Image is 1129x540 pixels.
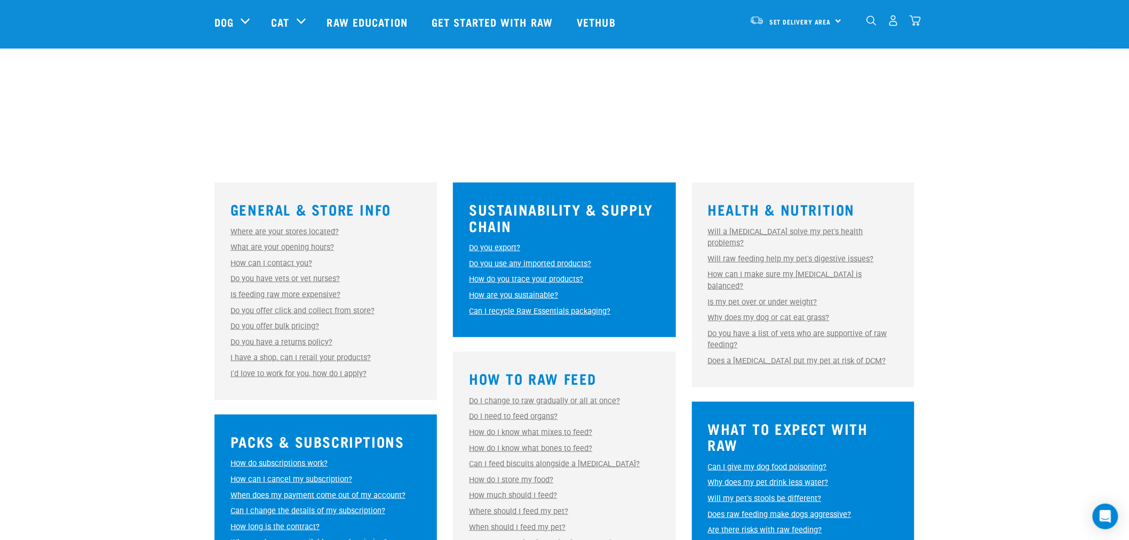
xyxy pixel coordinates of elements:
[708,526,822,535] a: Are there risks with raw feeding?
[708,313,830,322] a: Why does my dog or cat eat grass?
[469,396,620,406] a: Do I change to raw gradually or all at once?
[866,15,877,26] img: home-icon-1@2x.png
[230,201,421,218] h3: General & Store Info
[230,522,320,531] a: How long is the contract?
[230,491,406,500] a: When does my payment come out of my account?
[469,259,591,268] a: Do you use any imported products?
[708,270,862,291] a: How can I make sure my [MEDICAL_DATA] is balanced?
[708,255,874,264] a: Will raw feeding help my pet's digestive issues?
[421,1,566,43] a: Get started with Raw
[708,510,852,519] a: Does raw feeding make dogs aggressive?
[469,507,568,516] a: Where should I feed my pet?
[230,475,352,484] a: How can I cancel my subscription?
[469,428,592,437] a: How do I know what mixes to feed?
[708,463,827,472] a: Can I give my dog food poisoning?
[469,275,583,284] a: How do you trace your products?
[230,506,385,515] a: Can I change the details of my subscription?
[769,20,831,23] span: Set Delivery Area
[708,356,886,366] a: Does a [MEDICAL_DATA] put my pet at risk of DCM?
[469,475,553,485] a: How do I store my food?
[708,227,863,248] a: Will a [MEDICAL_DATA] solve my pet's health problems?
[271,14,289,30] a: Cat
[566,1,629,43] a: Vethub
[888,15,899,26] img: user.png
[469,523,566,532] a: When should I feed my pet?
[469,307,610,316] a: Can I recycle Raw Essentials packaging?
[469,459,640,468] a: Can I feed biscuits alongside a [MEDICAL_DATA]?
[230,243,334,252] a: What are your opening hours?
[230,459,328,468] a: How do subscriptions work?
[750,15,764,25] img: van-moving.png
[708,478,829,487] a: Why does my pet drink less water?
[469,291,558,300] a: How are you sustainable?
[469,491,557,500] a: How much should I feed?
[230,322,319,331] a: Do you offer bulk pricing?
[230,433,421,450] h3: Packs & Subscriptions
[469,201,659,234] h3: Sustainability & Supply Chain
[230,274,340,283] a: Do you have vets or vet nurses?
[708,201,899,218] h3: Health & Nutrition
[708,420,899,453] h3: What to Expect With Raw
[316,1,421,43] a: Raw Education
[230,227,339,236] a: Where are your stores located?
[708,329,887,350] a: Do you have a list of vets who are supportive of raw feeding?
[469,243,520,252] a: Do you export?
[230,290,340,299] a: Is feeding raw more expensive?
[230,259,312,268] a: How can I contact you?
[230,306,375,315] a: Do you offer click and collect from store?
[1093,504,1118,529] div: Open Intercom Messenger
[910,15,921,26] img: home-icon@2x.png
[469,412,558,421] a: Do I need to feed organs?
[230,338,332,347] a: Do you have a returns policy?
[230,369,367,378] a: I'd love to work for you, how do I apply?
[708,298,817,307] a: Is my pet over or under weight?
[469,444,592,453] a: How do I know what bones to feed?
[469,370,659,387] h3: How to Raw Feed
[230,353,371,362] a: I have a shop, can I retail your products?
[708,494,822,503] a: Will my pet's stools be different?
[214,14,234,30] a: Dog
